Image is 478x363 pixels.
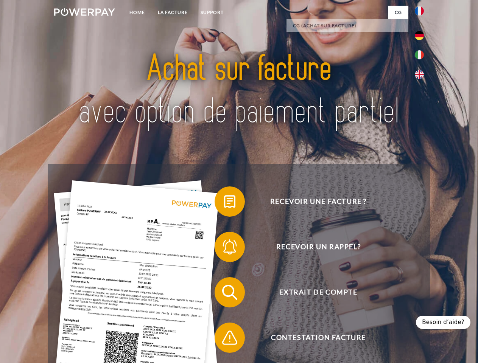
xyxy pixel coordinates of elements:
img: qb_bell.svg [220,237,239,256]
img: en [415,70,424,79]
a: CG (achat sur facture) [286,19,408,33]
button: Contestation Facture [215,323,411,353]
img: title-powerpay_fr.svg [72,36,406,145]
img: de [415,31,424,40]
img: fr [415,6,424,16]
button: Extrait de compte [215,277,411,307]
a: LA FACTURE [151,6,194,19]
img: logo-powerpay-white.svg [54,8,115,16]
span: Contestation Facture [226,323,411,353]
span: Recevoir une facture ? [226,186,411,217]
img: qb_warning.svg [220,328,239,347]
img: it [415,50,424,59]
a: CG [388,6,408,19]
button: Recevoir un rappel? [215,232,411,262]
img: qb_search.svg [220,283,239,302]
a: Home [123,6,151,19]
a: Support [194,6,230,19]
button: Recevoir une facture ? [215,186,411,217]
span: Extrait de compte [226,277,411,307]
div: Besoin d’aide? [416,316,470,329]
span: Recevoir un rappel? [226,232,411,262]
img: qb_bill.svg [220,192,239,211]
